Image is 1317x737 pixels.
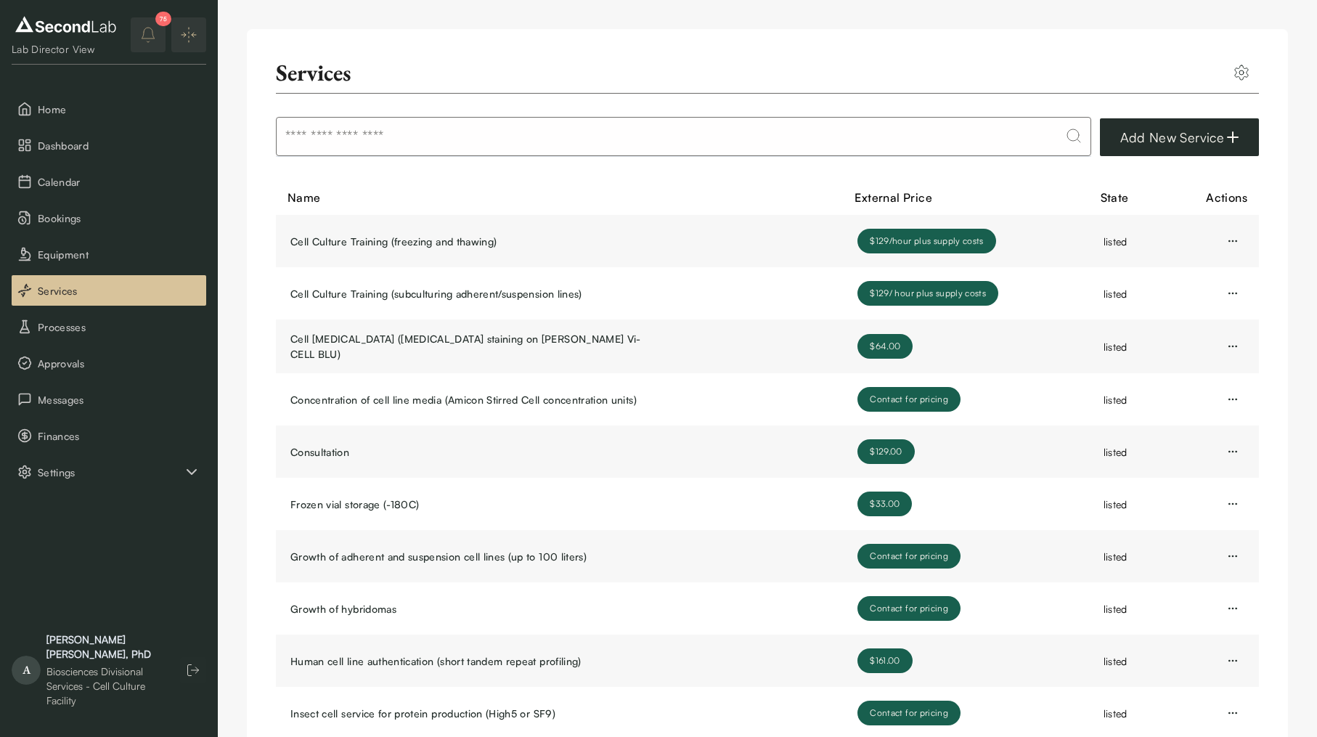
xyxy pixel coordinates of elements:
[857,596,961,621] div: Contact for pricing
[12,457,206,487] div: Settings sub items
[12,130,206,160] button: Dashboard
[843,180,1088,215] th: External Price
[290,286,653,301] a: Cell Culture Training (subculturing adherent/suspension lines)
[171,17,206,52] button: Expand/Collapse sidebar
[290,444,653,460] a: Consultation
[38,283,200,298] span: Services
[290,234,653,249] a: Cell Culture Training (freezing and thawing)
[1104,550,1128,563] span: listed
[1104,235,1128,248] span: listed
[46,664,166,708] div: Biosciences Divisional Services - Cell Culture Facility
[38,174,200,190] span: Calendar
[38,247,200,262] span: Equipment
[1104,394,1128,406] span: listed
[276,180,843,215] th: Name
[857,544,961,569] div: Contact for pricing
[38,102,200,117] span: Home
[290,497,653,512] a: Frozen vial storage (-180C)
[155,12,171,26] div: 75
[38,211,200,226] span: Bookings
[12,13,120,36] img: logo
[857,387,961,412] div: Contact for pricing
[46,632,166,661] div: [PERSON_NAME] [PERSON_NAME], PhD
[1104,707,1128,720] span: listed
[290,549,653,564] a: Growth of adherent and suspension cell lines (up to 100 liters)
[12,656,41,685] span: A
[12,94,206,124] button: Home
[1104,341,1128,353] span: listed
[131,17,166,52] button: notifications
[857,334,913,359] div: $64.00
[12,203,206,233] button: Bookings
[180,657,206,683] button: Log out
[290,601,653,616] a: Growth of hybridomas
[12,275,206,306] button: Services
[1104,655,1128,667] span: listed
[1104,446,1128,458] span: listed
[1104,498,1128,510] span: listed
[290,653,653,669] a: Human cell line authentication (short tandem repeat profiling)
[1104,288,1128,300] span: listed
[38,428,200,444] span: Finances
[12,312,206,342] button: Processes
[12,420,206,451] button: Finances
[12,239,206,269] button: Equipment
[857,648,912,673] div: $161.00
[1224,61,1259,84] a: Service settings
[38,465,183,480] span: Settings
[857,229,995,253] div: $129/hour plus supply costs
[290,706,653,721] a: Insect cell service for protein production (High5 or SF9)
[12,384,206,415] button: Messages
[1177,189,1247,206] div: Actions
[12,457,206,487] button: Settings
[38,392,200,407] span: Messages
[12,348,206,378] button: Approvals
[12,42,120,57] div: Lab Director View
[38,356,200,371] span: Approvals
[1089,180,1166,215] th: State
[276,58,351,87] h2: Services
[1120,127,1224,147] span: Add New Service
[290,392,653,407] a: Concentration of cell line media (Amicon Stirred Cell concentration units)
[38,138,200,153] span: Dashboard
[38,319,200,335] span: Processes
[12,166,206,197] button: Calendar
[857,439,914,464] div: $129.00
[857,281,998,306] div: $129/ hour plus supply costs
[857,701,961,725] div: Contact for pricing
[1104,603,1128,615] span: listed
[857,492,912,516] div: $33.00
[1100,118,1259,156] button: Add New Service
[290,331,653,362] a: Cell [MEDICAL_DATA] ([MEDICAL_DATA] staining on [PERSON_NAME] Vi-CELL BLU)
